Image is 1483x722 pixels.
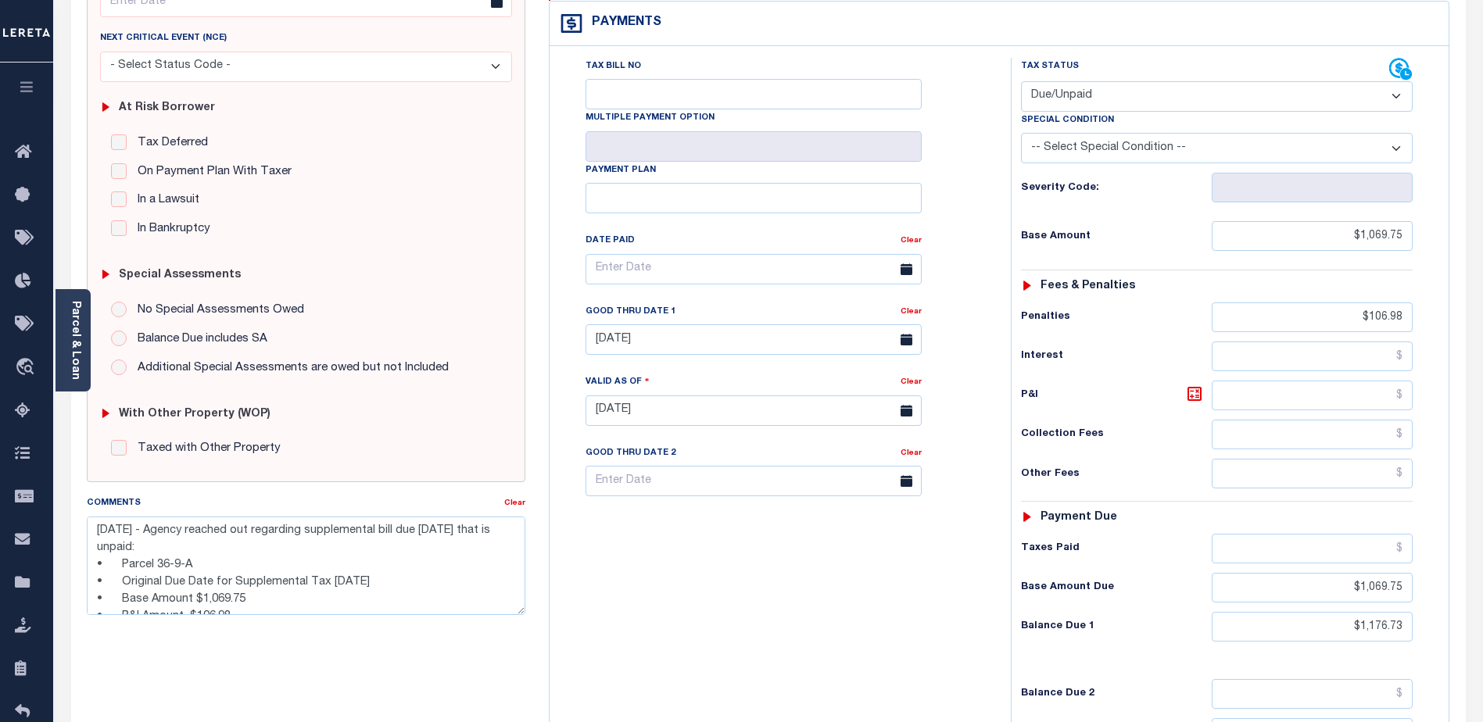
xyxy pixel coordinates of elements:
label: In a Lawsuit [130,191,199,209]
label: Tax Deferred [130,134,208,152]
input: $ [1212,381,1413,410]
a: Clear [901,237,922,245]
label: No Special Assessments Owed [130,302,304,320]
input: $ [1212,302,1413,332]
input: $ [1212,679,1413,709]
h6: Base Amount Due [1021,581,1212,594]
input: $ [1212,221,1413,251]
input: $ [1212,573,1413,602]
label: Multiple Payment Option [586,112,715,125]
label: Payment Plan [586,164,656,177]
label: Comments [87,497,141,510]
label: In Bankruptcy [130,220,210,238]
h6: Special Assessments [119,269,241,282]
input: $ [1212,534,1413,563]
a: Parcel & Loan [70,301,81,380]
h6: Balance Due 1 [1021,620,1212,633]
h6: Collection Fees [1021,428,1212,441]
label: Valid as Of [586,374,650,389]
h6: with Other Property (WOP) [119,408,270,421]
label: Special Condition [1021,114,1114,127]
input: Enter Date [586,254,922,284]
label: Balance Due includes SA [130,331,267,348]
input: $ [1212,341,1413,371]
h6: Interest [1021,350,1212,363]
label: Additional Special Assessments are owed but not Included [130,359,449,377]
h6: Balance Due 2 [1021,688,1212,700]
input: $ [1212,612,1413,642]
a: Clear [901,378,922,386]
label: On Payment Plan With Taxer [130,163,292,181]
h6: Severity Code: [1021,182,1212,195]
label: Good Thru Date 1 [586,306,675,319]
input: $ [1212,459,1413,488]
label: Taxed with Other Property [130,440,281,458]
label: Date Paid [586,234,635,248]
h6: Fees & Penalties [1041,280,1135,293]
input: Enter Date [586,324,922,355]
h6: Other Fees [1021,468,1212,481]
h6: Payment due [1041,511,1117,524]
i: travel_explore [15,358,40,378]
a: Clear [901,449,922,457]
label: Good Thru Date 2 [586,447,675,460]
a: Clear [504,499,525,507]
input: Enter Date [586,395,922,426]
h6: At Risk Borrower [119,102,215,115]
h6: P&I [1021,384,1212,406]
input: Enter Date [586,466,922,496]
h6: Taxes Paid [1021,542,1212,555]
a: Clear [901,308,922,316]
input: $ [1212,420,1413,449]
h6: Base Amount [1021,231,1212,243]
label: Tax Status [1021,60,1079,73]
h4: Payments [584,16,661,30]
h6: Penalties [1021,311,1212,323]
label: Tax Bill No [586,60,641,73]
label: Next Critical Event (NCE) [100,32,227,45]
